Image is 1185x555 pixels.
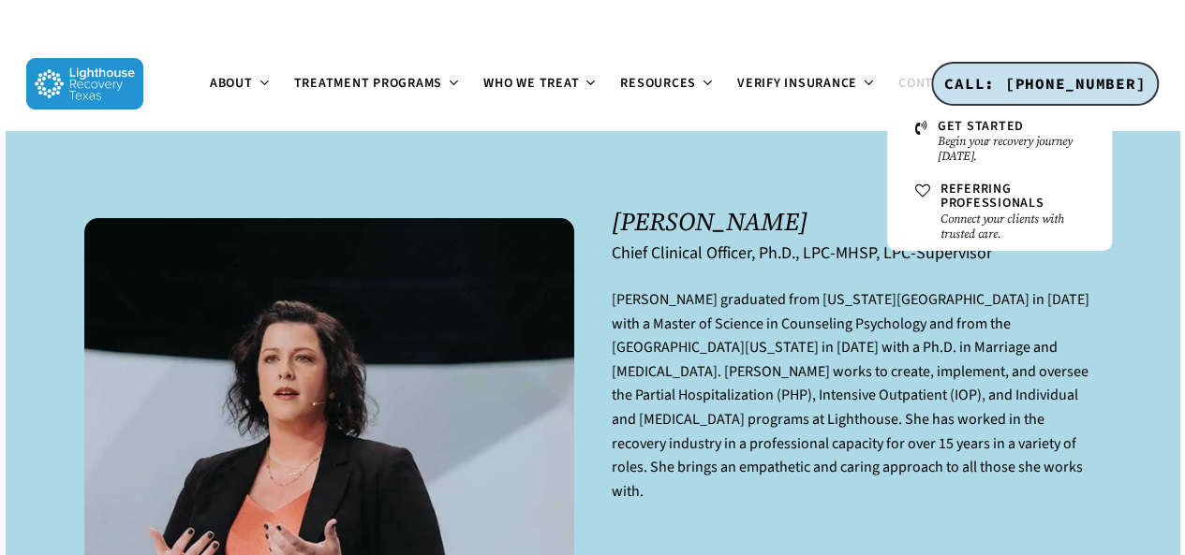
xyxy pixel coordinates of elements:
[898,74,956,93] span: Contact
[737,74,857,93] span: Verify Insurance
[938,134,1084,164] small: Begin your recovery journey [DATE].
[26,58,143,110] img: Lighthouse Recovery Texas
[726,77,887,92] a: Verify Insurance
[294,74,443,93] span: Treatment Programs
[210,74,253,93] span: About
[283,77,473,92] a: Treatment Programs
[472,77,609,92] a: Who We Treat
[612,243,1101,263] h6: Chief Clinical Officer, Ph.D., LPC-MHSP, LPC-Supervisor
[199,77,283,92] a: About
[941,180,1044,212] span: Referring Professionals
[620,74,696,93] span: Resources
[887,77,986,92] a: Contact
[941,212,1084,241] small: Connect your clients with trusted care.
[483,74,579,93] span: Who We Treat
[931,62,1159,107] a: CALL: [PHONE_NUMBER]
[944,74,1146,93] span: CALL: [PHONE_NUMBER]
[612,288,1101,526] p: [PERSON_NAME] graduated from [US_STATE][GEOGRAPHIC_DATA] in [DATE] with a Master of Science in Co...
[906,110,1093,173] a: Get StartedBegin your recovery journey [DATE].
[609,77,726,92] a: Resources
[906,173,1093,251] a: Referring ProfessionalsConnect your clients with trusted care.
[612,208,1101,237] h1: [PERSON_NAME]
